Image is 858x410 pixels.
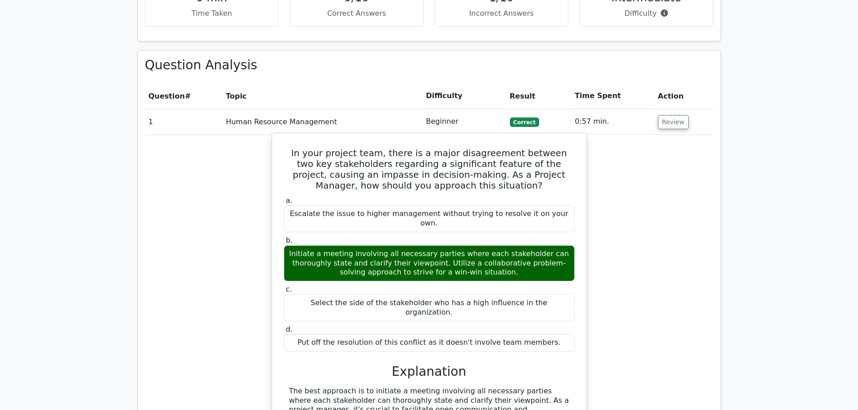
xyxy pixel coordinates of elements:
td: 1 [145,109,222,135]
h5: In your project team, there is a major disagreement between two key stakeholders regarding a sign... [283,148,576,191]
div: Escalate the issue to higher management without trying to resolve it on your own. [284,205,575,232]
span: d. [286,325,293,333]
p: Correct Answers [297,8,416,19]
td: Human Resource Management [222,109,422,135]
th: Topic [222,83,422,109]
div: Initiate a meeting involving all necessary parties where each stakeholder can thoroughly state an... [284,245,575,281]
h3: Explanation [289,364,569,379]
button: Review [658,115,689,129]
td: Beginner [422,109,506,135]
div: Select the side of the stakeholder who has a high influence in the organization. [284,294,575,321]
span: a. [286,196,293,205]
th: Difficulty [422,83,506,109]
p: Incorrect Answers [442,8,561,19]
p: Time Taken [153,8,272,19]
th: # [145,83,222,109]
h3: Question Analysis [145,58,713,73]
td: 0:57 min. [571,109,654,135]
th: Action [654,83,713,109]
div: Put off the resolution of this conflict as it doesn't involve team members. [284,334,575,351]
span: Correct [510,117,539,126]
span: c. [286,285,292,293]
span: Question [149,92,185,100]
th: Result [506,83,572,109]
span: b. [286,236,293,244]
th: Time Spent [571,83,654,109]
p: Difficulty [587,8,706,19]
